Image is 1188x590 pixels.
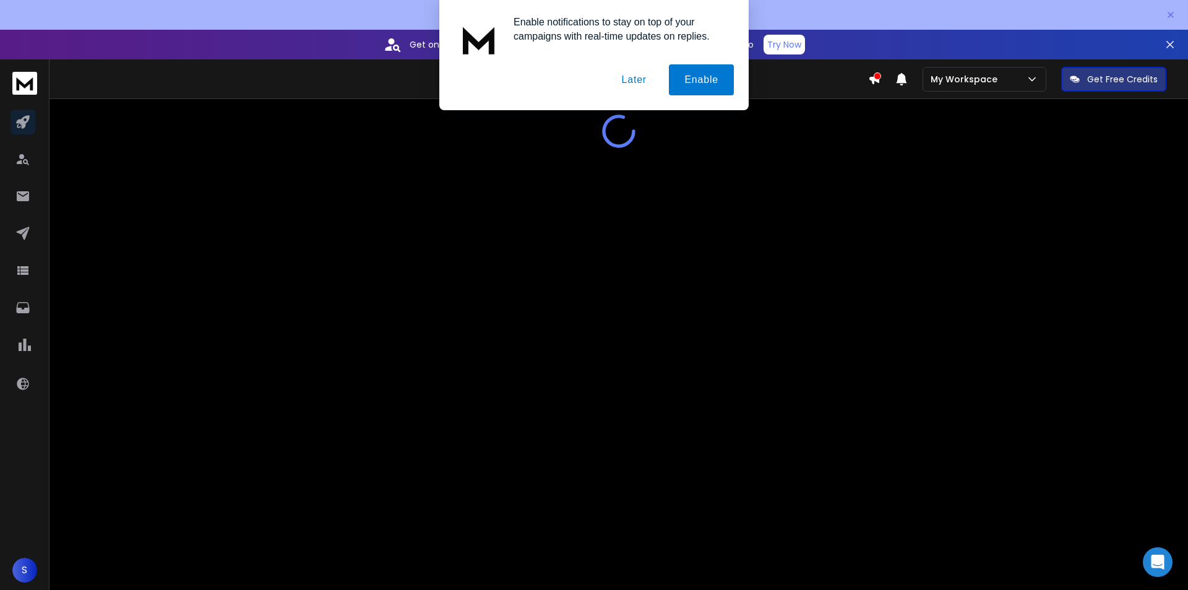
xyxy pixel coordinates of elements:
[12,558,37,583] button: S
[1143,547,1173,577] div: Open Intercom Messenger
[454,15,504,64] img: notification icon
[669,64,734,95] button: Enable
[606,64,661,95] button: Later
[504,15,734,43] div: Enable notifications to stay on top of your campaigns with real-time updates on replies.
